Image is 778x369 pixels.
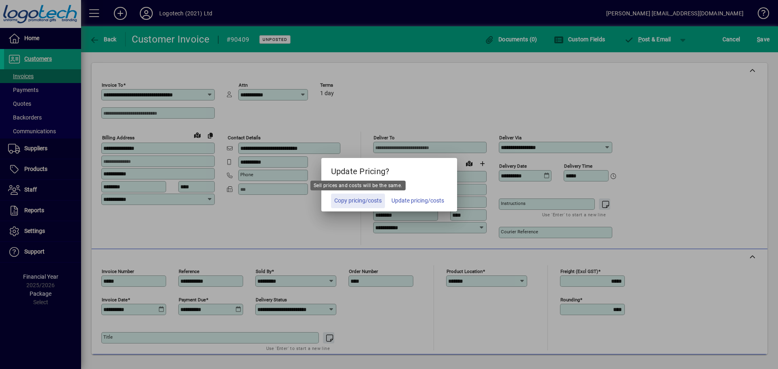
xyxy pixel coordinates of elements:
span: Update pricing/costs [391,196,444,205]
div: Sell prices and costs will be the same. [310,181,406,190]
button: Copy pricing/costs [331,194,385,208]
h5: Update Pricing? [321,158,457,181]
span: Copy pricing/costs [334,196,382,205]
button: Update pricing/costs [388,194,447,208]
